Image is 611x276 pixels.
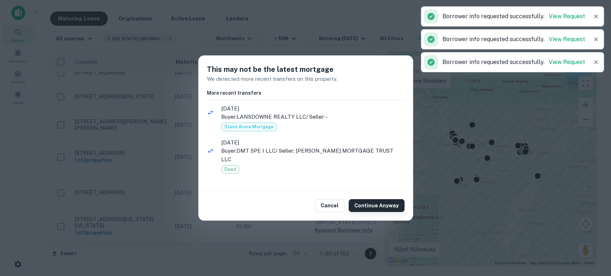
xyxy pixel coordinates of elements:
[349,199,404,212] button: Continue Anyway
[207,75,404,83] p: We detected more recent transfers on this property.
[221,165,239,174] div: Deed
[549,36,585,43] a: View Request
[221,123,277,131] div: Stand Alone Mortgage
[207,64,404,75] h5: This may not be the latest mortgage
[549,13,585,20] a: View Request
[221,181,404,189] span: [DATE]
[549,59,585,65] a: View Request
[221,147,404,163] p: Buyer: DMT SPE I LLC / Seller: [PERSON_NAME] MORTGAGE TRUST LLC
[207,89,404,97] h6: More recent transfers
[575,219,611,253] iframe: Chat Widget
[221,138,404,147] span: [DATE]
[221,113,404,121] p: Buyer: LANSDOWNE REALTY LLC / Seller: -
[315,199,344,212] button: Cancel
[222,123,277,130] span: Stand Alone Mortgage
[442,12,585,21] p: Borrower info requested successfully.
[222,166,239,173] span: Deed
[221,104,404,113] span: [DATE]
[442,58,585,66] p: Borrower info requested successfully.
[442,35,585,44] p: Borrower info requested successfully.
